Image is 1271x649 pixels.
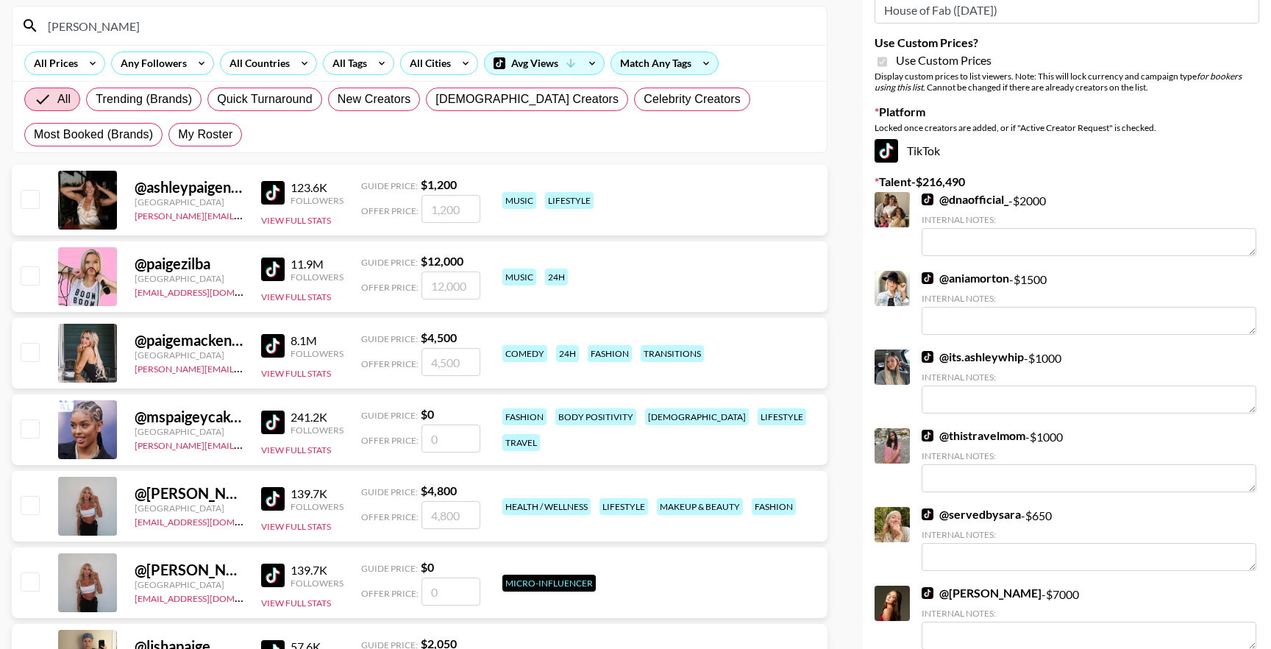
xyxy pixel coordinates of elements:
div: 139.7K [291,563,343,578]
span: Offer Price: [361,205,419,216]
a: @[PERSON_NAME] [922,586,1042,600]
div: 241.2K [291,410,343,425]
div: Locked once creators are added, or if "Active Creator Request" is checked. [875,122,1259,133]
div: 24h [556,345,579,362]
button: View Full Stats [261,368,331,379]
input: 4,500 [421,348,480,376]
div: lifestyle [599,498,648,515]
img: TikTok [922,194,933,205]
img: TikTok [922,430,933,441]
div: lifestyle [758,408,806,425]
img: TikTok [261,487,285,511]
strong: $ 1,200 [421,177,457,191]
button: View Full Stats [261,521,331,532]
img: TikTok [261,411,285,434]
span: Quick Turnaround [217,91,313,108]
div: [GEOGRAPHIC_DATA] [135,273,243,284]
input: Search by User Name [39,14,818,38]
div: Followers [291,195,343,206]
span: Trending (Brands) [96,91,192,108]
img: TikTok [261,181,285,205]
div: - $ 1000 [922,350,1256,414]
strong: $ 4,800 [421,483,457,497]
a: [EMAIL_ADDRESS][DOMAIN_NAME] [135,284,282,298]
span: Offer Price: [361,511,419,522]
a: [PERSON_NAME][EMAIL_ADDRESS][DOMAIN_NAME] [135,208,352,221]
img: TikTok [922,351,933,363]
span: New Creators [338,91,411,108]
div: @ ashleypaigenicholson [135,178,243,196]
span: My Roster [178,126,232,143]
span: Use Custom Prices [896,53,991,68]
div: All Prices [25,52,81,74]
div: transitions [641,345,704,362]
span: [DEMOGRAPHIC_DATA] Creators [435,91,619,108]
div: Internal Notes: [922,372,1256,383]
button: View Full Stats [261,597,331,609]
a: [EMAIL_ADDRESS][DOMAIN_NAME] [135,514,282,528]
div: All Countries [221,52,293,74]
div: - $ 2000 [922,192,1256,256]
img: TikTok [922,272,933,284]
div: - $ 1000 [922,428,1256,492]
div: health / wellness [502,498,591,515]
a: [PERSON_NAME][EMAIL_ADDRESS][DOMAIN_NAME] [135,437,352,451]
span: Guide Price: [361,333,418,344]
input: 0 [421,425,480,453]
div: Followers [291,272,343,283]
div: Internal Notes: [922,450,1256,461]
button: View Full Stats [261,291,331,302]
div: [GEOGRAPHIC_DATA] [135,196,243,208]
span: All [57,91,71,108]
div: makeup & beauty [657,498,743,515]
div: @ [PERSON_NAME] [135,484,243,503]
div: @ paigezilba [135,255,243,273]
div: @ mspaigeycakey [135,408,243,426]
div: [GEOGRAPHIC_DATA] [135,579,243,590]
div: lifestyle [545,192,594,209]
button: View Full Stats [261,444,331,455]
label: Use Custom Prices? [875,35,1259,50]
strong: $ 0 [421,560,434,574]
div: [GEOGRAPHIC_DATA] [135,426,243,437]
img: TikTok [261,258,285,281]
div: Display custom prices to list viewers. Note: This will lock currency and campaign type . Cannot b... [875,71,1259,93]
div: Avg Views [485,52,604,74]
div: fashion [502,408,547,425]
a: @aniamorton [922,271,1009,286]
div: - $ 1500 [922,271,1256,335]
div: body positivity [555,408,636,425]
input: 12,000 [421,272,480,299]
div: travel [502,434,540,451]
div: Followers [291,425,343,436]
div: Match Any Tags [611,52,718,74]
em: for bookers using this list [875,71,1242,93]
a: @its.ashleywhip [922,350,1024,364]
span: Guide Price: [361,410,418,421]
div: 123.6K [291,180,343,195]
span: Guide Price: [361,257,418,268]
input: 4,800 [421,501,480,529]
span: Offer Price: [361,358,419,369]
a: @dnaofficial_ [922,192,1008,207]
img: TikTok [922,508,933,520]
span: Guide Price: [361,180,418,191]
strong: $ 0 [421,407,434,421]
button: View Full Stats [261,215,331,226]
a: [PERSON_NAME][EMAIL_ADDRESS][DOMAIN_NAME] [135,361,352,375]
a: @thistravelmom [922,428,1025,443]
div: @ [PERSON_NAME] [135,561,243,579]
input: 1,200 [421,195,480,223]
div: [GEOGRAPHIC_DATA] [135,503,243,514]
div: - $ 650 [922,507,1256,571]
div: 139.7K [291,486,343,501]
a: @servedbysara [922,507,1021,522]
span: Offer Price: [361,435,419,446]
img: TikTok [261,564,285,587]
div: music [502,269,536,286]
div: Micro-Influencer [502,575,596,592]
label: Talent - $ 216,490 [875,174,1259,189]
div: @ paigemackenzie [135,331,243,350]
div: Internal Notes: [922,608,1256,619]
div: Internal Notes: [922,214,1256,225]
